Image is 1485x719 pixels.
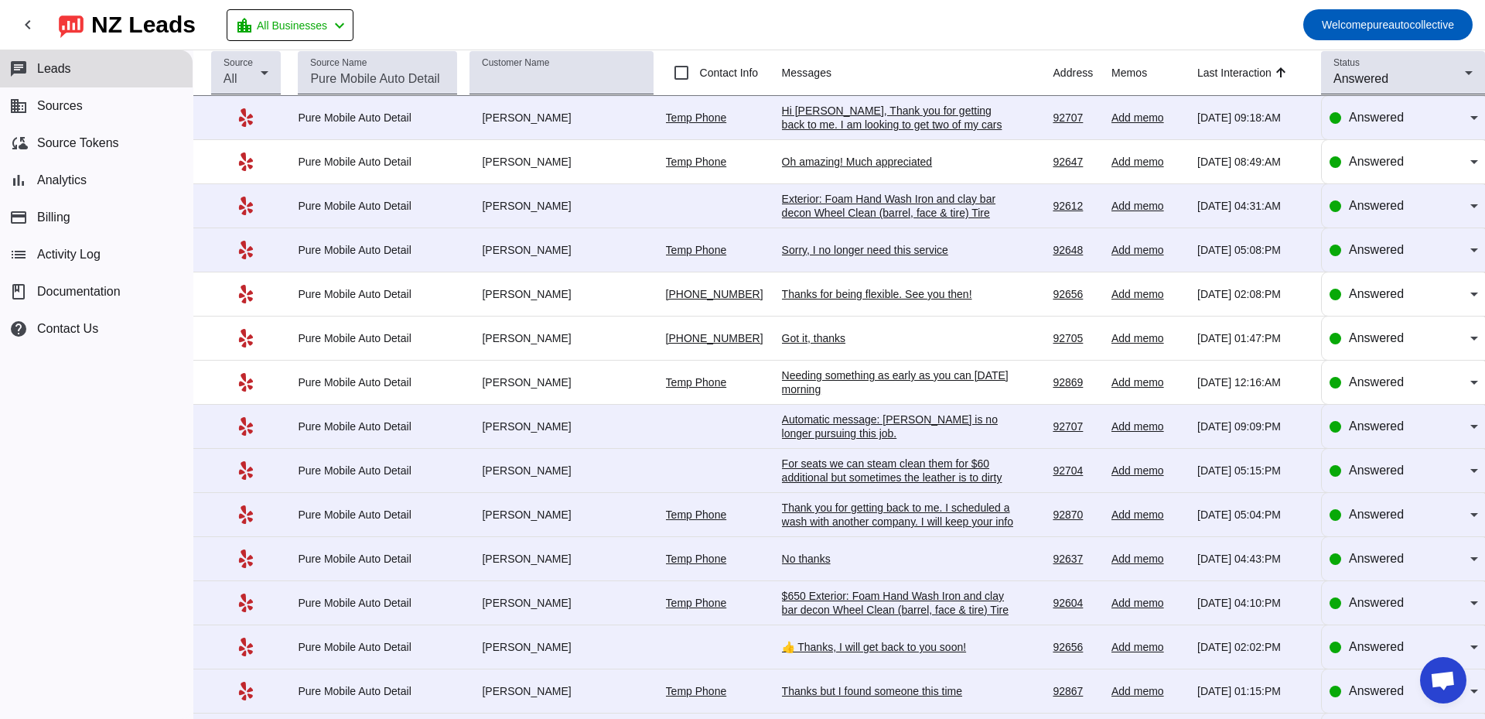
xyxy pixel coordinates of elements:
label: Contact Info [697,65,759,80]
div: [DATE] 04:31:AM [1197,199,1309,213]
mat-icon: Yelp [237,197,255,215]
div: Add memo [1111,684,1185,698]
div: Add memo [1111,464,1185,478]
mat-icon: Yelp [237,461,255,480]
div: [DATE] 12:16:AM [1197,375,1309,389]
mat-icon: Yelp [237,329,255,348]
div: Add memo [1111,243,1185,257]
div: Pure Mobile Auto Detail [298,375,457,389]
mat-icon: business [9,97,28,115]
span: Answered [1349,596,1404,609]
mat-icon: Yelp [237,241,255,259]
div: Exterior: Foam Hand Wash Iron and clay bar decon Wheel Clean (barrel, face & tire) Tire Dressing ... [782,192,1014,303]
span: All Businesses [257,15,327,36]
div: Pure Mobile Auto Detail [298,199,457,213]
th: Memos [1111,50,1197,96]
div: Add memo [1111,199,1185,213]
div: 92869 [1053,375,1099,389]
div: Last Interaction [1197,65,1272,80]
div: 👍 Thanks, I will get back to you soon! [782,640,1014,654]
div: Pure Mobile Auto Detail [298,287,457,301]
mat-icon: cloud_sync [9,134,28,152]
mat-icon: Yelp [237,152,255,171]
span: Documentation [37,285,121,299]
div: [DATE] 09:09:PM [1197,419,1309,433]
mat-icon: Yelp [237,638,255,656]
div: [DATE] 05:08:PM [1197,243,1309,257]
div: Add memo [1111,111,1185,125]
div: 92612 [1053,199,1099,213]
span: Welcome [1322,19,1367,31]
div: Add memo [1111,640,1185,654]
div: Add memo [1111,287,1185,301]
span: Source Tokens [37,136,119,150]
div: 92647 [1053,155,1099,169]
div: Pure Mobile Auto Detail [298,111,457,125]
div: Pure Mobile Auto Detail [298,596,457,610]
span: Leads [37,62,71,76]
div: Add memo [1111,419,1185,433]
mat-icon: Yelp [237,417,255,436]
th: Messages [782,50,1053,96]
a: [PHONE_NUMBER] [666,288,763,300]
div: [DATE] 05:04:PM [1197,508,1309,522]
div: [PERSON_NAME] [469,155,653,169]
span: Billing [37,211,70,224]
div: 92707 [1053,111,1099,125]
div: Sorry, I no longer need this service [782,243,1014,257]
mat-icon: Yelp [237,505,255,524]
span: book [9,282,28,301]
mat-icon: payment [9,208,28,227]
span: All [224,72,237,85]
div: 92707 [1053,419,1099,433]
mat-icon: Yelp [237,594,255,612]
span: Answered [1349,287,1404,300]
mat-icon: Yelp [237,373,255,392]
div: Needing something as early as you can [DATE] morning [782,368,1014,396]
div: [PERSON_NAME] [469,331,653,345]
div: [DATE] 05:15:PM [1197,464,1309,478]
input: Pure Mobile Auto Detail [310,70,445,88]
span: Answered [1349,640,1404,653]
div: Pure Mobile Auto Detail [298,331,457,345]
span: Sources [37,99,83,113]
a: Temp Phone [666,685,727,697]
div: [PERSON_NAME] [469,111,653,125]
div: [PERSON_NAME] [469,375,653,389]
div: Add memo [1111,552,1185,566]
div: [PERSON_NAME] [469,419,653,433]
div: NZ Leads [91,14,196,36]
mat-label: Customer Name [482,58,549,68]
div: 92656 [1053,640,1099,654]
div: [PERSON_NAME] [469,287,653,301]
div: For seats we can steam clean them for $60 additional but sometimes the leather is to dirty you ca... [782,457,1014,498]
div: 92705 [1053,331,1099,345]
div: [PERSON_NAME] [469,640,653,654]
div: [DATE] 02:02:PM [1197,640,1309,654]
a: Temp Phone [666,156,727,168]
div: Automatic message: [PERSON_NAME] is no longer pursuing this job. [782,413,1014,440]
div: [DATE] 02:08:PM [1197,287,1309,301]
div: [DATE] 01:15:PM [1197,684,1309,698]
span: Answered [1349,331,1404,344]
button: Welcomepureautocollective [1303,9,1473,40]
div: Hi [PERSON_NAME], Thank you for getting back to me. I am looking to get two of my cars detailed. ... [782,104,1014,159]
mat-label: Status [1333,58,1360,68]
span: Contact Us [37,322,98,336]
a: Temp Phone [666,553,727,565]
div: [PERSON_NAME] [469,684,653,698]
div: [DATE] 04:43:PM [1197,552,1309,566]
div: [PERSON_NAME] [469,243,653,257]
div: 92604 [1053,596,1099,610]
div: Got it, thanks [782,331,1014,345]
span: Answered [1333,72,1388,85]
span: Answered [1349,375,1404,389]
span: Answered [1349,199,1404,212]
div: 92704 [1053,464,1099,478]
div: Thank you for getting back to me. I scheduled a wash with another company. I will keep your info ... [782,501,1014,543]
span: Answered [1349,464,1404,477]
span: Answered [1349,155,1404,168]
div: Add memo [1111,331,1185,345]
mat-icon: Yelp [237,108,255,127]
div: Pure Mobile Auto Detail [298,155,457,169]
